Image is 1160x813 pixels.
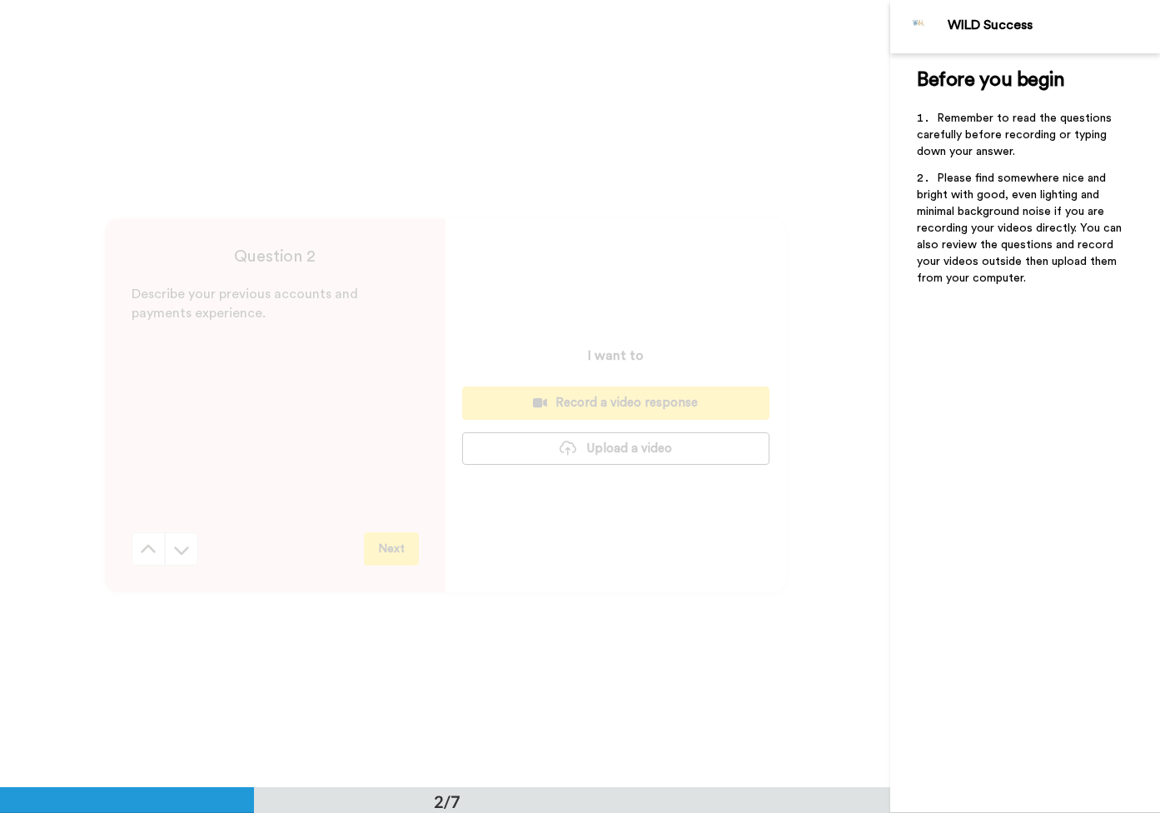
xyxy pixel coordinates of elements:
h4: Question 2 [132,245,419,268]
span: Please find somewhere nice and bright with good, even lighting and minimal background noise if yo... [917,172,1125,284]
div: 2/7 [407,790,487,813]
button: Record a video response [462,387,769,419]
span: Remember to read the questions carefully before recording or typing down your answer. [917,112,1115,157]
span: Describe your previous accounts and payments experience. [132,287,361,320]
p: I want to [588,346,644,366]
div: WILD Success [948,17,1159,33]
span: Before you begin [917,70,1064,90]
button: Upload a video [462,432,769,465]
button: Next [364,532,419,566]
img: Profile Image [899,7,939,47]
div: Record a video response [475,394,756,411]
